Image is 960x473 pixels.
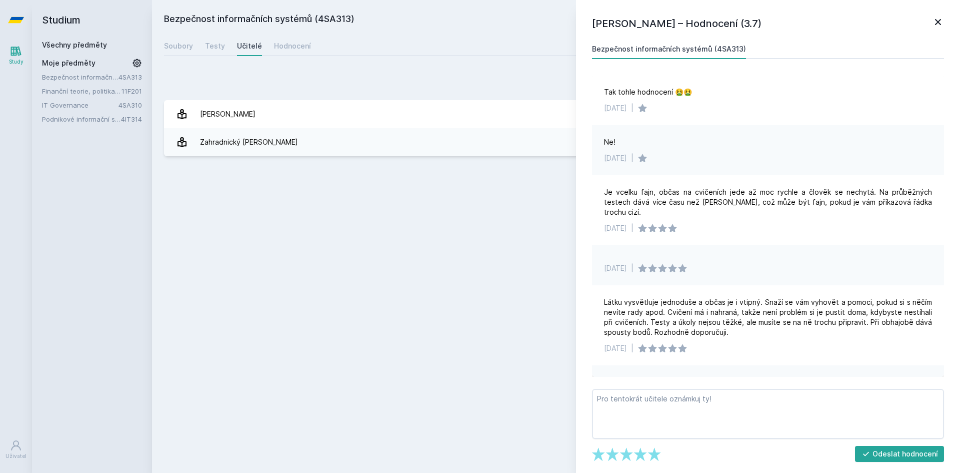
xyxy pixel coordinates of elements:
div: Hodnocení [274,41,311,51]
a: Učitelé [237,36,262,56]
a: 4SA313 [118,73,142,81]
a: 11F201 [121,87,142,95]
a: Study [2,40,30,71]
div: Testy [205,41,225,51]
a: Všechny předměty [42,41,107,49]
h2: Bezpečnost informačních systémů (4SA313) [164,12,833,28]
div: [DATE] [604,103,627,113]
div: Ne! [604,137,615,147]
span: Moje předměty [42,58,95,68]
a: Podnikové informační systémy [42,114,121,124]
div: Study [9,58,23,66]
a: Testy [205,36,225,56]
a: 4IT314 [121,115,142,123]
a: Hodnocení [274,36,311,56]
a: Zahradnický [PERSON_NAME] 11 hodnocení 3.7 [164,128,948,156]
a: [PERSON_NAME] 5 hodnocení 4.0 [164,100,948,128]
a: Bezpečnost informačních systémů [42,72,118,82]
div: Zahradnický [PERSON_NAME] [200,132,298,152]
div: | [631,103,633,113]
div: [PERSON_NAME] [200,104,255,124]
div: Tak tohle hodnocení 🤮🤮 [604,87,692,97]
div: Soubory [164,41,193,51]
a: 4SA310 [118,101,142,109]
div: [DATE] [604,153,627,163]
a: Finanční teorie, politika a instituce [42,86,121,96]
a: Soubory [164,36,193,56]
div: Uživatel [5,452,26,460]
a: IT Governance [42,100,118,110]
a: Uživatel [2,434,30,465]
div: Učitelé [237,41,262,51]
div: | [631,153,633,163]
